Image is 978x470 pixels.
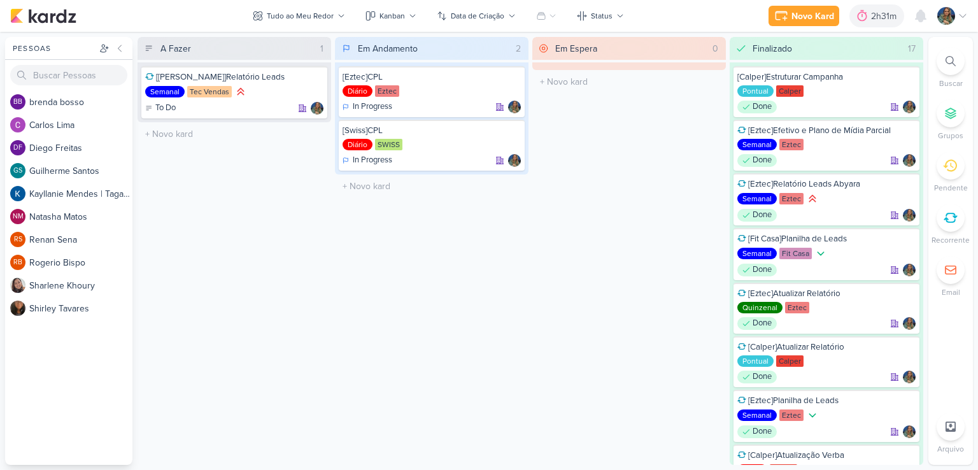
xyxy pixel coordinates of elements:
div: Responsável: Isabella Gutierres [903,264,916,276]
div: Natasha Matos [10,209,25,224]
div: Rogerio Bispo [10,255,25,270]
div: S h a r l e n e K h o u r y [29,279,132,292]
input: + Novo kard [140,125,329,143]
div: Prioridade Alta [806,192,819,205]
img: Isabella Gutierres [311,102,323,115]
div: Done [737,425,777,438]
div: D i e g o F r e i t a s [29,141,132,155]
p: Done [753,209,772,222]
div: 2 [511,42,526,55]
div: Responsável: Isabella Gutierres [508,154,521,167]
img: Shirley Tavares [10,301,25,316]
div: Semanal [737,248,777,259]
div: [Eztec]Atualizar Relatório [737,288,916,299]
div: In Progress [343,101,392,113]
img: Sharlene Khoury [10,278,25,293]
img: Isabella Gutierres [903,209,916,222]
div: 17 [903,42,921,55]
div: [Calper]Estruturar Campanha [737,71,916,83]
div: Done [737,317,777,330]
input: Buscar Pessoas [10,65,127,85]
p: RS [14,236,22,243]
p: bb [13,99,22,106]
p: In Progress [353,154,392,167]
div: Pessoas [10,43,97,54]
div: Done [737,154,777,167]
img: Kayllanie Mendes | Tagawa [10,186,25,201]
div: G u i l h e r m e S a n t o s [29,164,132,178]
img: Isabella Gutierres [903,317,916,330]
img: Isabella Gutierres [903,101,916,113]
li: Ctrl + F [928,47,973,89]
div: To Do [145,102,176,115]
p: DF [13,145,22,152]
div: S h i r l e y T a v a r e s [29,302,132,315]
input: + Novo kard [337,177,526,196]
p: Done [753,371,772,383]
div: Eztec [375,85,399,97]
p: Grupos [938,130,963,141]
div: Responsável: Isabella Gutierres [903,101,916,113]
div: Semanal [737,193,777,204]
div: C a r l o s L i m a [29,118,132,132]
p: RB [13,259,22,266]
button: Novo Kard [769,6,839,26]
div: 2h31m [871,10,900,23]
div: [Eztec]Planilha de Leads [737,395,916,406]
input: + Novo kard [535,73,723,91]
div: 0 [707,42,723,55]
p: Done [753,264,772,276]
div: Prioridade Baixa [814,247,827,260]
div: [Calper]Atualização Verba [737,450,916,461]
img: Isabella Gutierres [937,7,955,25]
div: [Eztec]Relatório Leads Abyara [737,178,916,190]
img: Isabella Gutierres [903,371,916,383]
div: Eztec [779,409,804,421]
div: Responsável: Isabella Gutierres [903,209,916,222]
div: Responsável: Isabella Gutierres [903,154,916,167]
div: Quinzenal [737,302,783,313]
div: Novo Kard [791,10,834,23]
p: Done [753,425,772,438]
img: Isabella Gutierres [508,154,521,167]
p: Buscar [939,78,963,89]
div: A Fazer [160,42,191,55]
div: Prioridade Baixa [806,409,819,422]
div: Responsável: Isabella Gutierres [508,101,521,113]
div: R e n a n S e n a [29,233,132,246]
p: Recorrente [932,234,970,246]
div: Done [737,371,777,383]
div: Tec Vendas [187,86,232,97]
p: Done [753,317,772,330]
p: Arquivo [937,443,964,455]
div: N a t a s h a M a t o s [29,210,132,224]
div: In Progress [343,154,392,167]
div: Prioridade Alta [234,85,247,98]
div: Finalizado [753,42,792,55]
div: Eztec [779,139,804,150]
div: Done [737,101,777,113]
img: Isabella Gutierres [508,101,521,113]
div: Calper [776,355,804,367]
p: Done [753,154,772,167]
img: Isabella Gutierres [903,425,916,438]
div: Guilherme Santos [10,163,25,178]
div: Pontual [737,85,774,97]
div: Fit Casa [779,248,812,259]
p: NM [13,213,24,220]
p: To Do [155,102,176,115]
div: SWISS [375,139,402,150]
div: Calper [776,85,804,97]
p: Done [753,101,772,113]
div: Renan Sena [10,232,25,247]
img: kardz.app [10,8,76,24]
div: brenda bosso [10,94,25,110]
div: [Calper]Atualizar Relatório [737,341,916,353]
div: Diego Freitas [10,140,25,155]
p: GS [13,167,22,174]
div: [Eztec]CPL [343,71,521,83]
div: Em Andamento [358,42,418,55]
div: Semanal [737,139,777,150]
div: Pontual [737,355,774,367]
div: [Tec Vendas]Relatório Leads [145,71,323,83]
